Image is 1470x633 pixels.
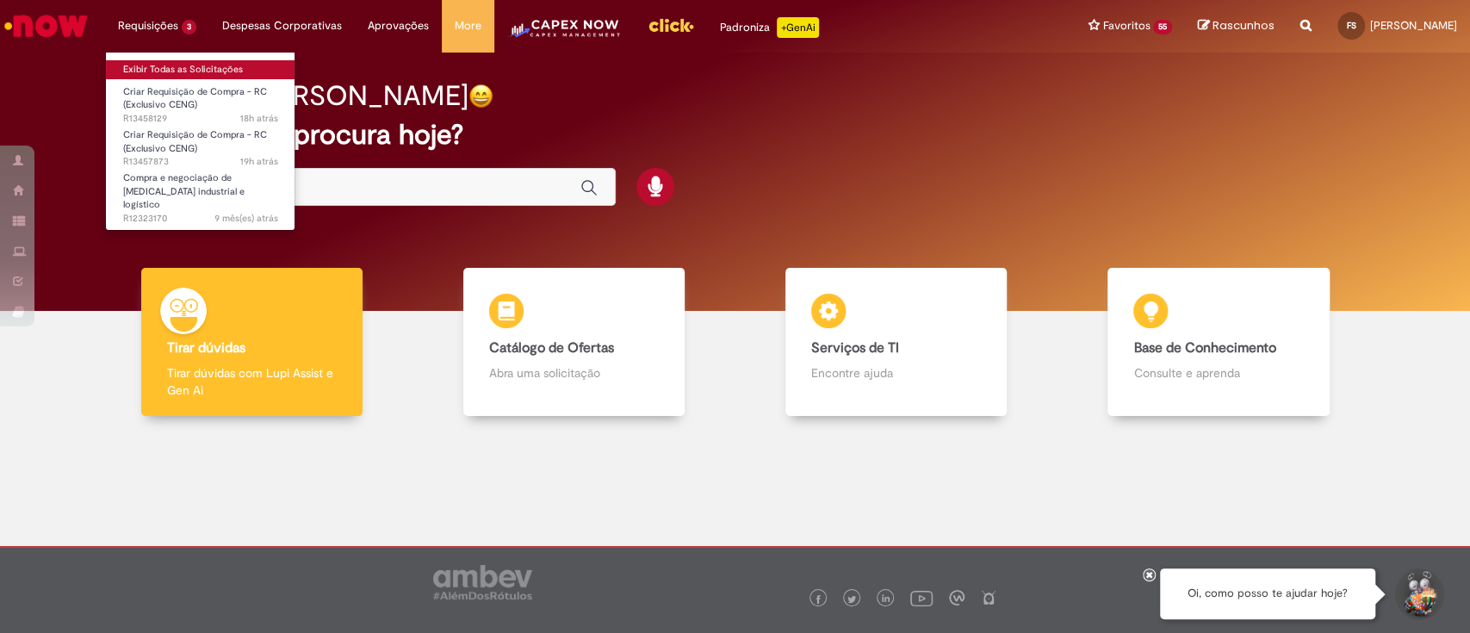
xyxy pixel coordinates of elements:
[139,120,1331,150] h2: O que você procura hoje?
[468,84,493,109] img: happy-face.png
[811,339,899,357] b: Serviços de TI
[123,155,278,169] span: R13457873
[240,155,278,168] span: 19h atrás
[814,595,822,604] img: logo_footer_facebook.png
[123,212,278,226] span: R12323170
[648,12,694,38] img: click_logo_yellow_360x200.png
[123,112,278,126] span: R13458129
[949,590,964,605] img: logo_footer_workplace.png
[240,155,278,168] time: 28/08/2025 13:32:41
[167,364,337,399] p: Tirar dúvidas com Lupi Assist e Gen Ai
[720,17,819,38] div: Padroniza
[118,17,178,34] span: Requisições
[368,17,429,34] span: Aprovações
[1347,20,1356,31] span: FS
[910,586,933,609] img: logo_footer_youtube.png
[105,52,295,231] ul: Requisições
[2,9,90,43] img: ServiceNow
[811,364,981,382] p: Encontre ajuda
[1058,268,1380,417] a: Base de Conhecimento Consulte e aprenda
[123,128,267,155] span: Criar Requisição de Compra - RC (Exclusivo CENG)
[214,212,278,225] span: 9 mês(es) atrás
[1153,20,1172,34] span: 55
[489,339,614,357] b: Catálogo de Ofertas
[106,83,295,120] a: Aberto R13458129 : Criar Requisição de Compra - RC (Exclusivo CENG)
[507,17,622,52] img: CapexLogo5.png
[455,17,481,34] span: More
[1133,339,1275,357] b: Base de Conhecimento
[1392,568,1444,620] button: Iniciar Conversa de Suporte
[735,268,1058,417] a: Serviços de TI Encontre ajuda
[139,81,468,111] h2: Bom dia, [PERSON_NAME]
[1160,568,1375,619] div: Oi, como posso te ajudar hoje?
[222,17,342,34] span: Despesas Corporativas
[847,595,856,604] img: logo_footer_twitter.png
[981,590,996,605] img: logo_footer_naosei.png
[1102,17,1150,34] span: Favoritos
[1198,18,1275,34] a: Rascunhos
[1133,364,1303,382] p: Consulte e aprenda
[182,20,196,34] span: 3
[412,268,735,417] a: Catálogo de Ofertas Abra uma solicitação
[106,126,295,163] a: Aberto R13457873 : Criar Requisição de Compra - RC (Exclusivo CENG)
[1370,18,1457,33] span: [PERSON_NAME]
[777,17,819,38] p: +GenAi
[123,85,267,112] span: Criar Requisição de Compra - RC (Exclusivo CENG)
[123,171,245,211] span: Compra e negociação de [MEDICAL_DATA] industrial e logístico
[433,565,532,599] img: logo_footer_ambev_rotulo_gray.png
[106,60,295,79] a: Exibir Todas as Solicitações
[882,594,890,605] img: logo_footer_linkedin.png
[1213,17,1275,34] span: Rascunhos
[106,169,295,206] a: Aberto R12323170 : Compra e negociação de Capex industrial e logístico
[240,112,278,125] span: 18h atrás
[90,268,412,417] a: Tirar dúvidas Tirar dúvidas com Lupi Assist e Gen Ai
[214,212,278,225] time: 26/11/2024 14:53:50
[489,364,659,382] p: Abra uma solicitação
[240,112,278,125] time: 28/08/2025 14:10:56
[167,339,245,357] b: Tirar dúvidas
